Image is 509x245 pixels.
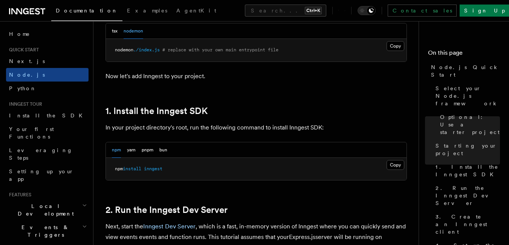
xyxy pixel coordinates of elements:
[245,5,326,17] button: Search...Ctrl+K
[6,68,89,82] a: Node.js
[9,58,45,64] span: Next.js
[6,202,82,217] span: Local Development
[436,213,500,236] span: 3. Create an Inngest client
[105,205,228,215] a: 2. Run the Inngest Dev Server
[51,2,122,21] a: Documentation
[6,47,39,53] span: Quick start
[176,8,216,14] span: AgentKit
[387,160,404,170] button: Copy
[440,113,500,136] span: Optional: Use a starter project
[105,71,407,82] p: Now let's add Inngest to your project.
[142,142,153,158] button: pnpm
[123,166,141,171] span: install
[436,163,500,178] span: 1. Install the Inngest SDK
[112,142,121,158] button: npm
[433,181,500,210] a: 2. Run the Inngest Dev Server
[387,41,404,51] button: Copy
[112,23,118,39] button: tsx
[6,101,42,107] span: Inngest tour
[159,142,167,158] button: bun
[6,27,89,41] a: Home
[6,223,82,239] span: Events & Triggers
[162,47,278,52] span: # replace with your own main entrypoint file
[436,142,500,157] span: Starting your project
[437,110,500,139] a: Optional: Use a starter project
[6,192,31,198] span: Features
[144,166,162,171] span: inngest
[6,54,89,68] a: Next.js
[6,122,89,143] a: Your first Functions
[9,30,30,38] span: Home
[122,2,172,20] a: Examples
[431,63,500,79] span: Node.js Quick Start
[9,147,73,161] span: Leveraging Steps
[428,48,500,60] h4: On this page
[9,85,37,91] span: Python
[6,165,89,186] a: Setting up your app
[433,139,500,160] a: Starting your project
[127,142,136,158] button: yarn
[305,7,322,14] kbd: Ctrl+K
[358,6,376,15] button: Toggle dark mode
[143,223,196,230] a: Inngest Dev Server
[133,47,160,52] span: ./index.js
[115,47,133,52] span: nodemon
[124,23,143,39] button: nodemon
[436,85,500,107] span: Select your Node.js framework
[9,168,74,182] span: Setting up your app
[9,112,87,119] span: Install the SDK
[436,184,500,207] span: 2. Run the Inngest Dev Server
[433,210,500,239] a: 3. Create an Inngest client
[388,5,457,17] a: Contact sales
[105,106,208,116] a: 1. Install the Inngest SDK
[433,160,500,181] a: 1. Install the Inngest SDK
[9,72,45,78] span: Node.js
[56,8,118,14] span: Documentation
[6,109,89,122] a: Install the SDK
[172,2,221,20] a: AgentKit
[433,82,500,110] a: Select your Node.js framework
[105,122,407,133] p: In your project directory's root, run the following command to install Inngest SDK:
[6,143,89,165] a: Leveraging Steps
[6,220,89,242] button: Events & Triggers
[9,126,54,140] span: Your first Functions
[127,8,167,14] span: Examples
[6,199,89,220] button: Local Development
[428,60,500,82] a: Node.js Quick Start
[115,166,123,171] span: npm
[6,82,89,95] a: Python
